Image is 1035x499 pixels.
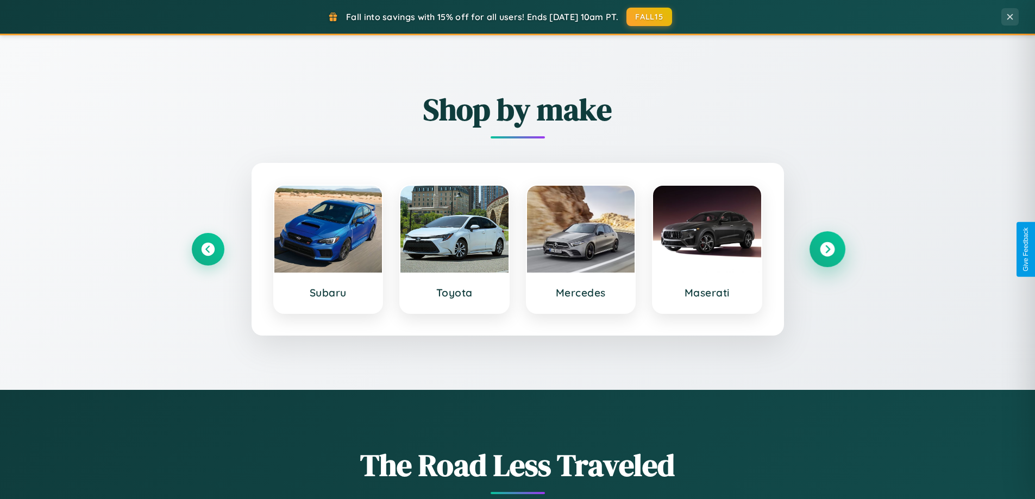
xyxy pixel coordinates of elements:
[346,11,618,22] span: Fall into savings with 15% off for all users! Ends [DATE] 10am PT.
[192,444,844,486] h1: The Road Less Traveled
[192,89,844,130] h2: Shop by make
[411,286,498,299] h3: Toyota
[285,286,372,299] h3: Subaru
[626,8,672,26] button: FALL15
[664,286,750,299] h3: Maserati
[538,286,624,299] h3: Mercedes
[1022,228,1030,271] div: Give Feedback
